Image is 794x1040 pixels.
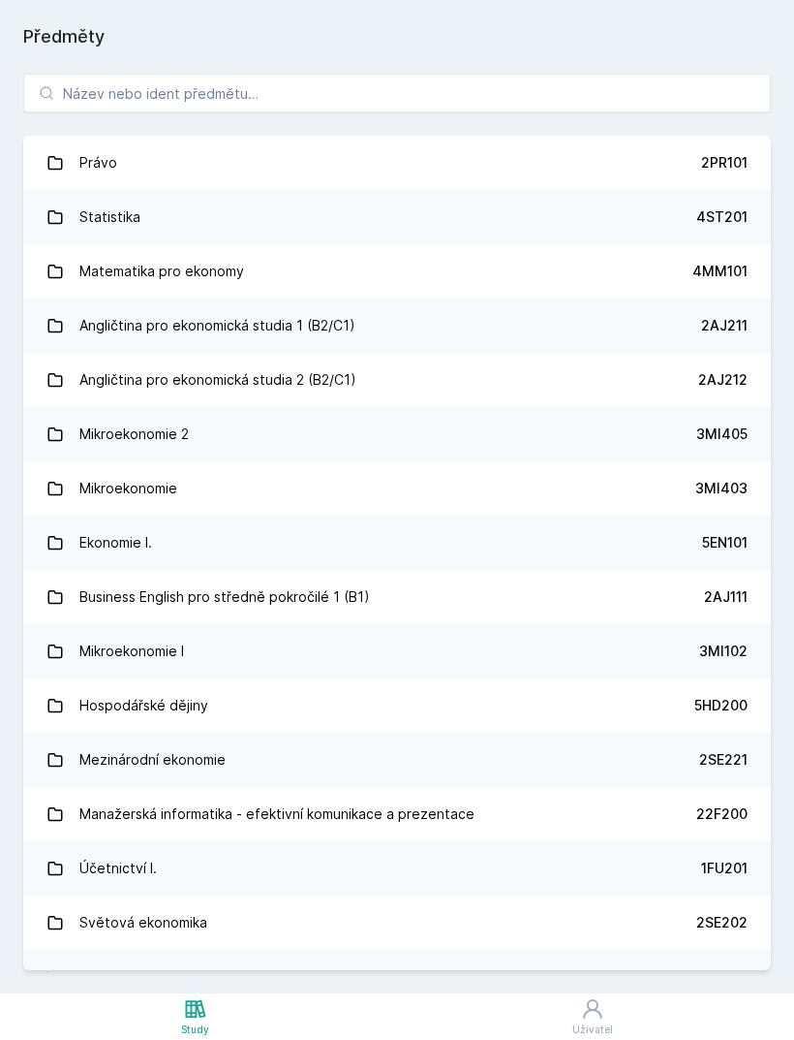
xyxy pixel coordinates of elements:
div: 22F200 [696,804,748,824]
div: Mikroekonomie [79,469,177,508]
a: Ekonomie I. 5EN101 [23,516,771,570]
div: 3MI405 [696,425,748,444]
div: 2AJ111 [704,587,748,607]
a: Mezinárodní ekonomie 2SE221 [23,733,771,787]
a: Mikroekonomie I 3MI102 [23,624,771,678]
a: Právo 2PR101 [23,136,771,190]
div: Ekonomie II. [79,958,155,996]
div: 1FU201 [701,859,748,878]
div: 2PR101 [701,153,748,173]
a: Ekonomie II. 5EN411 [23,950,771,1004]
div: Matematika pro ekonomy [79,252,244,291]
div: Hospodářské dějiny [79,686,208,725]
a: Business English pro středně pokročilé 1 (B1) 2AJ111 [23,570,771,624]
a: Angličtina pro ekonomická studia 1 (B2/C1) 2AJ211 [23,299,771,353]
a: Hospodářské dějiny 5HD200 [23,678,771,733]
a: Účetnictví I. 1FU201 [23,841,771,896]
a: Mikroekonomie 3MI403 [23,461,771,516]
a: Světová ekonomika 2SE202 [23,896,771,950]
a: Angličtina pro ekonomická studia 2 (B2/C1) 2AJ212 [23,353,771,407]
div: Manažerská informatika - efektivní komunikace a prezentace [79,795,474,834]
a: Manažerská informatika - efektivní komunikace a prezentace 22F200 [23,787,771,841]
a: Statistika 4ST201 [23,190,771,244]
div: Statistika [79,198,140,236]
div: 5HD200 [694,696,748,715]
div: 2SE202 [696,913,748,932]
div: Mikroekonomie I [79,632,184,671]
div: Uživatel [572,1023,613,1037]
div: 4ST201 [696,207,748,227]
div: Business English pro středně pokročilé 1 (B1) [79,578,370,616]
div: 5EN411 [701,967,748,987]
div: Ekonomie I. [79,523,152,562]
div: Mikroekonomie 2 [79,415,189,454]
div: 2AJ211 [701,316,748,335]
div: 3MI102 [699,642,748,661]
div: 5EN101 [702,533,748,552]
div: 2SE221 [699,750,748,770]
div: Mezinárodní ekonomie [79,741,226,779]
div: Angličtina pro ekonomická studia 1 (B2/C1) [79,306,355,345]
div: Právo [79,143,117,182]
div: 4MM101 [692,262,748,281]
a: Mikroekonomie 2 3MI405 [23,407,771,461]
div: Study [181,1023,209,1037]
a: Matematika pro ekonomy 4MM101 [23,244,771,299]
div: Světová ekonomika [79,903,207,942]
div: Angličtina pro ekonomická studia 2 (B2/C1) [79,361,356,399]
div: 2AJ212 [698,370,748,390]
h1: Předměty [23,23,771,50]
div: 3MI403 [695,479,748,498]
div: Účetnictví I. [79,849,157,888]
input: Název nebo ident předmětu… [23,74,771,112]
